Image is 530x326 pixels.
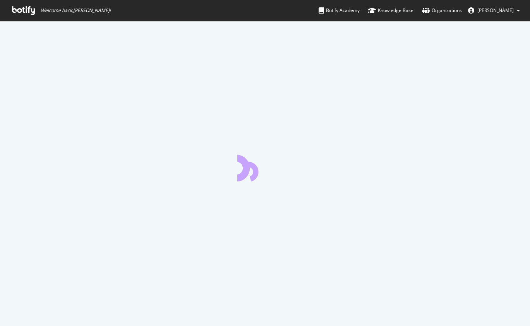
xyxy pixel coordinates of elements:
div: Botify Academy [319,7,360,14]
span: Olivier Gourdin [477,7,514,14]
div: animation [237,154,293,181]
div: Knowledge Base [368,7,413,14]
span: Welcome back, [PERSON_NAME] ! [41,7,111,14]
button: [PERSON_NAME] [462,4,526,17]
div: Organizations [422,7,462,14]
